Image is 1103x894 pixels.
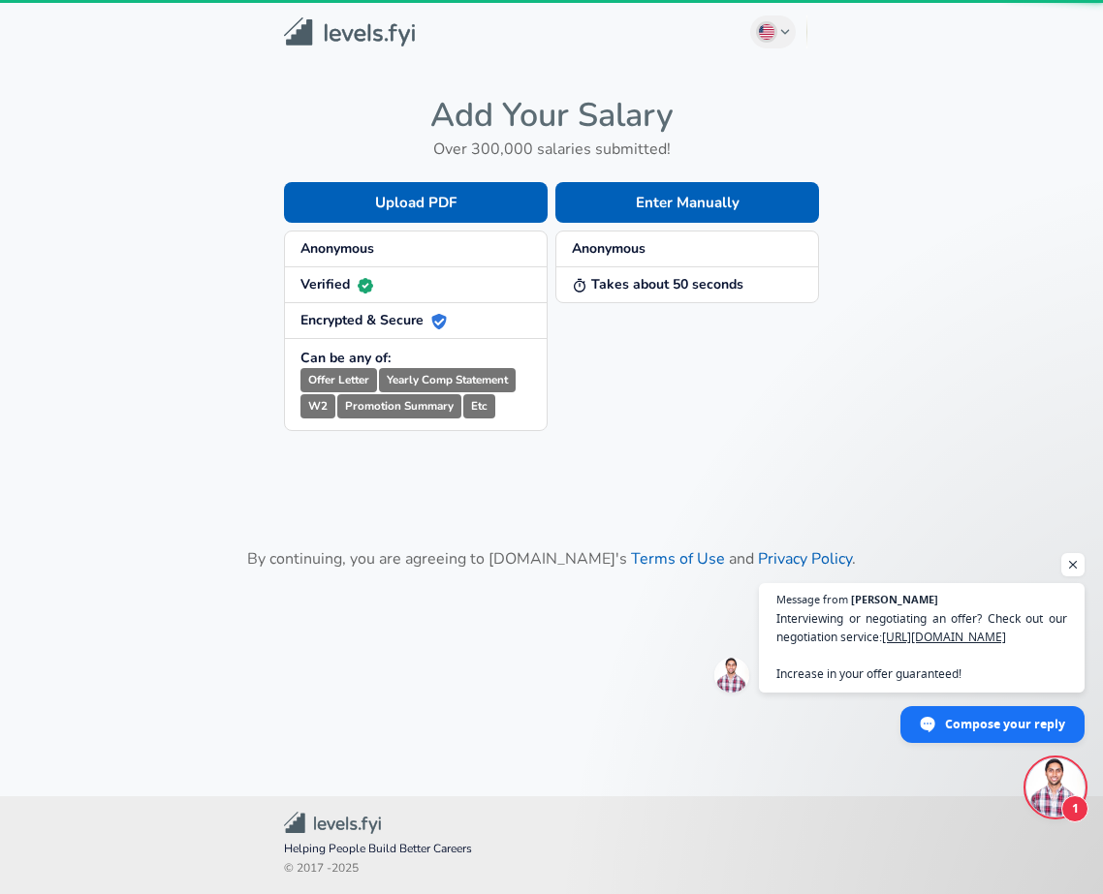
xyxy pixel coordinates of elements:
img: English (US) [759,24,774,40]
strong: Encrypted & Secure [300,311,447,329]
h6: Over 300,000 salaries submitted! [284,136,819,163]
span: Interviewing or negotiating an offer? Check out our negotiation service: Increase in your offer g... [776,609,1067,683]
button: Upload PDF [284,182,548,223]
strong: Anonymous [572,239,646,258]
span: Helping People Build Better Careers [284,840,819,859]
small: Promotion Summary [337,394,461,418]
strong: Verified [300,275,373,293]
small: Offer Letter [300,368,377,392]
a: Terms of Use [631,548,725,570]
span: Message from [776,594,848,604]
img: Levels.fyi Community [284,812,381,834]
small: Yearly Comp Statement [379,368,516,392]
a: Privacy Policy [758,548,852,570]
h4: Add Your Salary [284,95,819,136]
button: English (US) [750,15,797,48]
small: W2 [300,394,335,418]
div: Open chat [1026,758,1085,817]
strong: Takes about 50 seconds [572,275,743,293]
span: 1 [1061,795,1088,822]
span: © 2017 - 2025 [284,859,819,879]
small: Etc [463,394,495,418]
span: Compose your reply [945,707,1065,741]
button: Enter Manually [555,182,819,223]
img: Levels.fyi [284,17,415,47]
span: [PERSON_NAME] [851,594,938,604]
strong: Can be any of: [300,349,391,367]
strong: Anonymous [300,239,374,258]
